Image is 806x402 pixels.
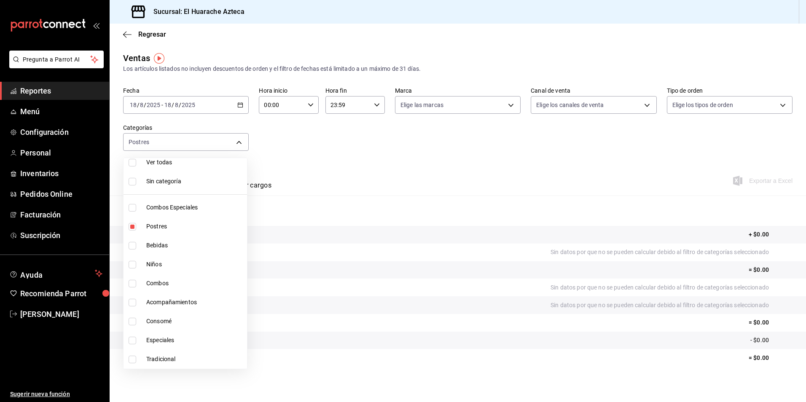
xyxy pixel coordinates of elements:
[146,260,244,269] span: Niños
[154,53,164,64] img: Tooltip marker
[146,317,244,326] span: Consomé
[146,355,244,364] span: Tradicional
[146,203,244,212] span: Combos Especiales
[146,336,244,345] span: Especiales
[146,177,244,186] span: Sin categoría
[146,279,244,288] span: Combos
[146,298,244,307] span: Acompañamientos
[146,222,244,231] span: Postres
[146,158,244,167] span: Ver todas
[146,241,244,250] span: Bebidas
